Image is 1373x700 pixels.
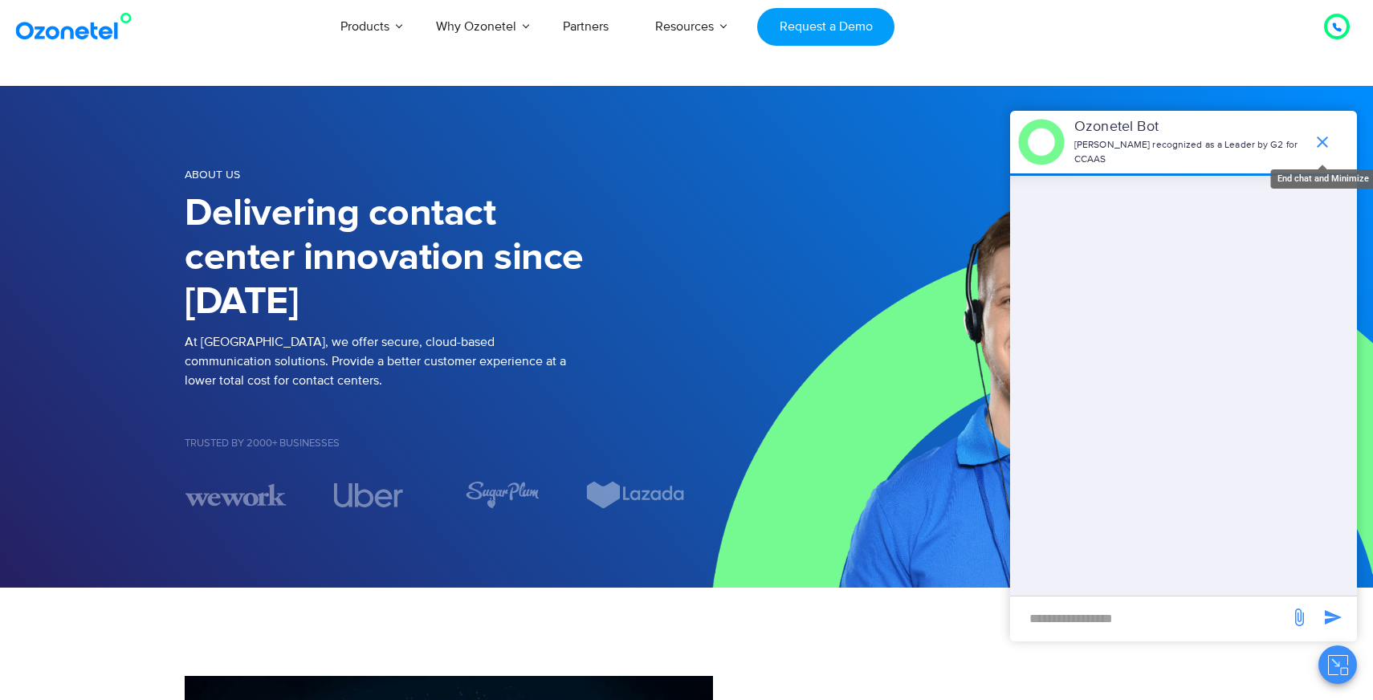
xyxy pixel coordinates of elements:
a: Request a Demo [757,8,894,46]
h5: Trusted by 2000+ Businesses [185,438,686,449]
span: About us [185,168,240,181]
img: uber [334,483,404,507]
span: end chat or minimize [1306,126,1338,158]
button: Close chat [1318,645,1357,684]
p: At [GEOGRAPHIC_DATA], we offer secure, cloud-based communication solutions. Provide a better cust... [185,332,686,390]
img: header [1018,119,1065,165]
div: new-msg-input [1018,604,1281,633]
div: 6 / 7 [585,481,686,509]
p: Ozonetel Bot [1074,116,1305,138]
img: sugarplum [464,481,540,509]
div: 4 / 7 [318,483,419,507]
span: send message [1283,601,1315,633]
img: wework [185,481,286,509]
span: send message [1317,601,1349,633]
div: 3 / 7 [185,481,286,509]
h1: Delivering contact center innovation since [DATE] [185,192,686,324]
div: 5 / 7 [452,481,553,509]
img: Lazada [585,481,686,509]
div: Image Carousel [185,481,686,509]
p: [PERSON_NAME] recognized as a Leader by G2 for CCAAS [1074,138,1305,167]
